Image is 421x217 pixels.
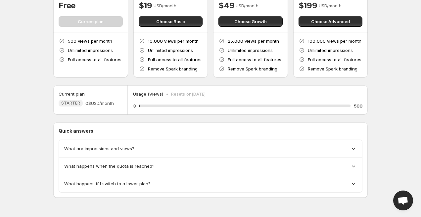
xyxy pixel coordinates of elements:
h5: 3 [133,103,136,109]
p: 10,000 views per month [148,38,199,44]
p: Unlimited impressions [228,47,273,54]
p: 500 views per month [68,38,112,44]
p: USD/month [236,2,258,9]
p: USD/month [319,2,342,9]
p: 25,000 views per month [228,38,279,44]
span: What happens if I switch to a lower plan? [64,180,151,187]
p: Full access to all features [228,56,281,63]
h5: Current plan [59,91,85,97]
p: Unlimited impressions [68,47,113,54]
p: Quick answers [59,128,362,134]
button: Choose Advanced [299,16,363,27]
h4: $49 [218,0,234,11]
span: 0$ USD/month [85,100,114,107]
span: What are impressions and views? [64,145,134,152]
p: Resets on [DATE] [171,91,206,97]
p: Unlimited impressions [308,47,353,54]
p: USD/month [154,2,176,9]
span: Choose Basic [156,18,185,25]
h4: $199 [299,0,317,11]
p: Full access to all features [308,56,361,63]
span: What happens when the quota is reached? [64,163,155,169]
p: Unlimited impressions [148,47,193,54]
p: Remove Spark branding [308,65,357,72]
h4: Free [59,0,75,11]
p: 100,000 views per month [308,38,361,44]
div: Open chat [393,191,413,210]
p: Remove Spark branding [228,65,277,72]
span: STARTER [61,101,80,106]
p: Full access to all features [68,56,121,63]
p: • [166,91,168,97]
p: Usage (Views) [133,91,163,97]
h4: $19 [139,0,152,11]
span: Choose Advanced [311,18,350,25]
span: Choose Growth [234,18,267,25]
p: Full access to all features [148,56,202,63]
h5: 500 [354,103,362,109]
button: Choose Growth [218,16,283,27]
p: Remove Spark branding [148,65,198,72]
button: Choose Basic [139,16,203,27]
